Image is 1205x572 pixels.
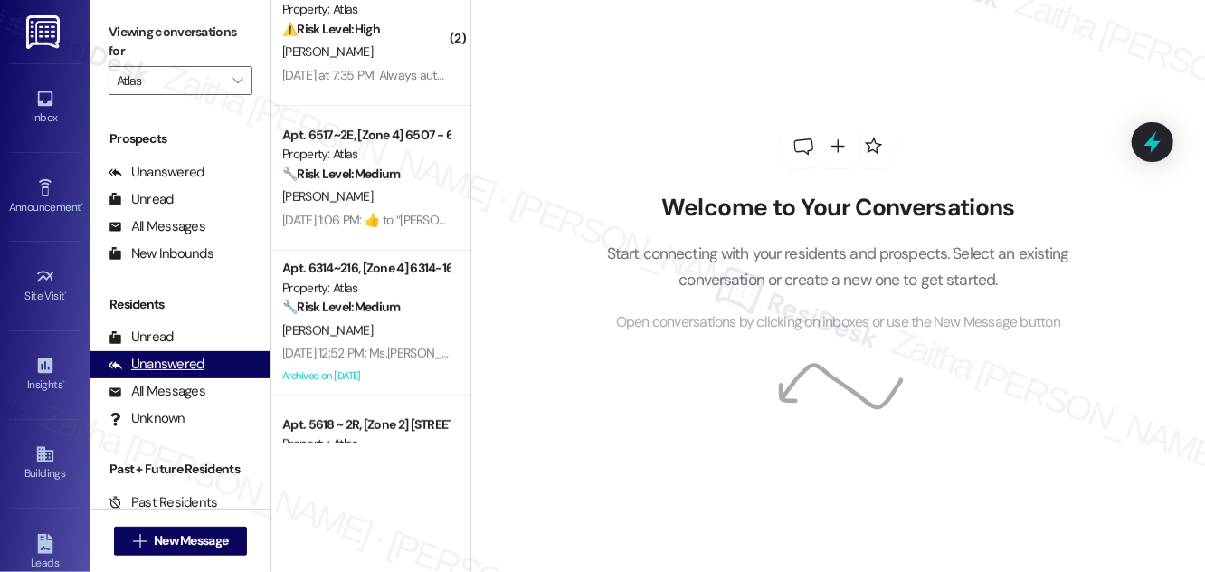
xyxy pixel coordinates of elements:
[109,355,204,374] div: Unanswered
[9,83,81,132] a: Inbox
[109,18,252,66] label: Viewing conversations for
[154,531,228,550] span: New Message
[282,434,450,453] div: Property: Atlas
[109,163,204,182] div: Unanswered
[90,295,270,314] div: Residents
[282,259,450,278] div: Apt. 6314~216, [Zone 4] 6314-16 S. [GEOGRAPHIC_DATA]
[9,350,81,399] a: Insights •
[9,439,81,488] a: Buildings
[282,188,373,205] span: [PERSON_NAME]
[62,376,65,388] span: •
[109,382,205,401] div: All Messages
[9,262,81,310] a: Site Visit •
[282,126,450,145] div: Apt. 6517~2E, [Zone 4] 6507 - 6519 S [US_STATE]
[580,194,1097,223] h2: Welcome to Your Conversations
[282,345,535,361] div: [DATE] 12:52 PM: Ms.[PERSON_NAME]..thanks 👍
[282,322,373,338] span: [PERSON_NAME]
[280,365,451,387] div: Archived on [DATE]
[282,279,450,298] div: Property: Atlas
[90,129,270,148] div: Prospects
[109,217,205,236] div: All Messages
[282,67,515,83] div: [DATE] at 7:35 PM: Always automatic system
[26,15,63,49] img: ResiDesk Logo
[282,21,380,37] strong: ⚠️ Risk Level: High
[81,198,83,211] span: •
[282,145,450,164] div: Property: Atlas
[109,328,174,347] div: Unread
[109,190,174,209] div: Unread
[232,73,242,88] i: 
[109,493,218,512] div: Past Residents
[616,311,1060,334] span: Open conversations by clicking on inboxes or use the New Message button
[580,241,1097,292] p: Start connecting with your residents and prospects. Select an existing conversation or create a n...
[90,460,270,479] div: Past + Future Residents
[109,409,185,428] div: Unknown
[65,287,68,300] span: •
[282,415,450,434] div: Apt. 5618 ~ 2R, [Zone 2] [STREET_ADDRESS]
[133,534,147,548] i: 
[282,299,400,315] strong: 🔧 Risk Level: Medium
[117,66,223,95] input: All communities
[109,244,213,263] div: New Inbounds
[282,43,373,60] span: [PERSON_NAME]
[282,166,400,182] strong: 🔧 Risk Level: Medium
[114,527,248,556] button: New Message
